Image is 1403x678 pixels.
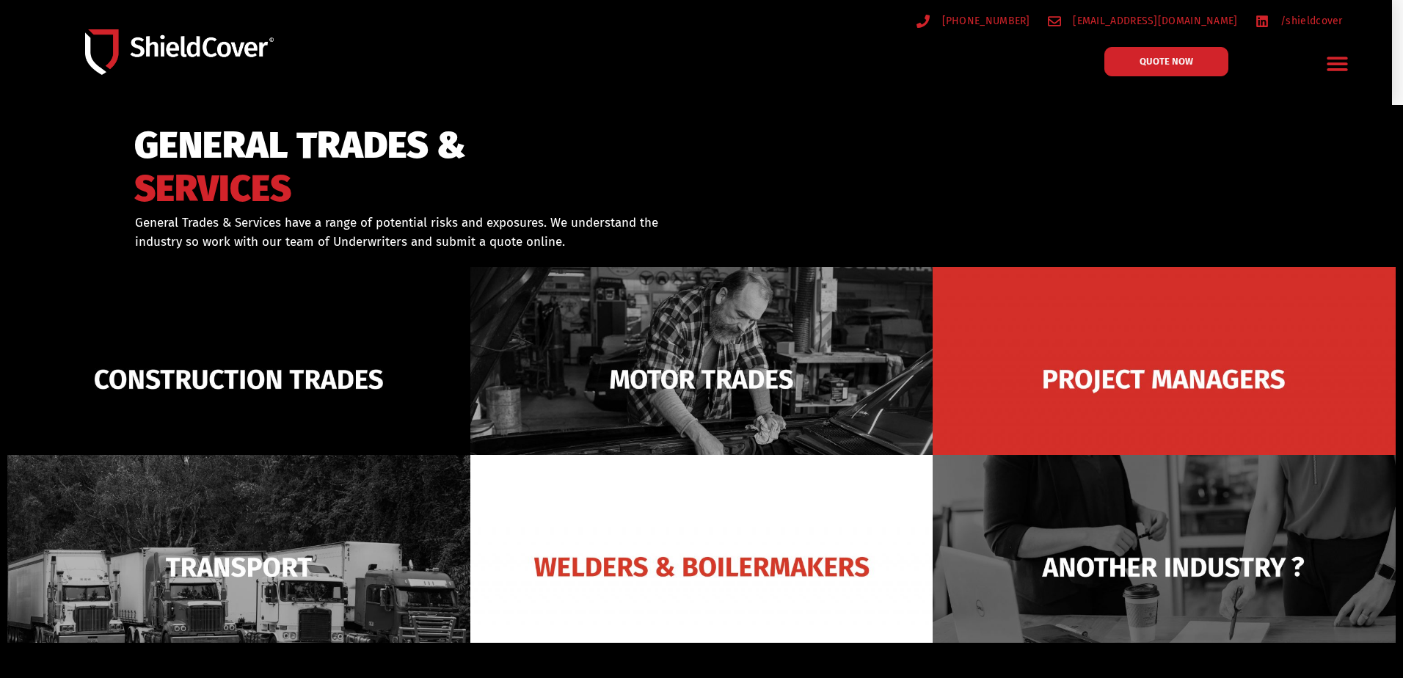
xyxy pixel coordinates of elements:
[939,12,1030,30] span: [PHONE_NUMBER]
[1277,12,1343,30] span: /shieldcover
[1048,12,1238,30] a: [EMAIL_ADDRESS][DOMAIN_NAME]
[1256,12,1343,30] a: /shieldcover
[916,12,1030,30] a: [PHONE_NUMBER]
[1320,46,1355,81] div: Menu Toggle
[1069,12,1237,30] span: [EMAIL_ADDRESS][DOMAIN_NAME]
[134,131,466,161] span: GENERAL TRADES &
[1104,47,1228,76] a: QUOTE NOW
[1140,56,1193,66] span: QUOTE NOW
[85,29,274,76] img: Shield-Cover-Underwriting-Australia-logo-full
[135,214,682,251] p: General Trades & Services have a range of potential risks and exposures. We understand the indust...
